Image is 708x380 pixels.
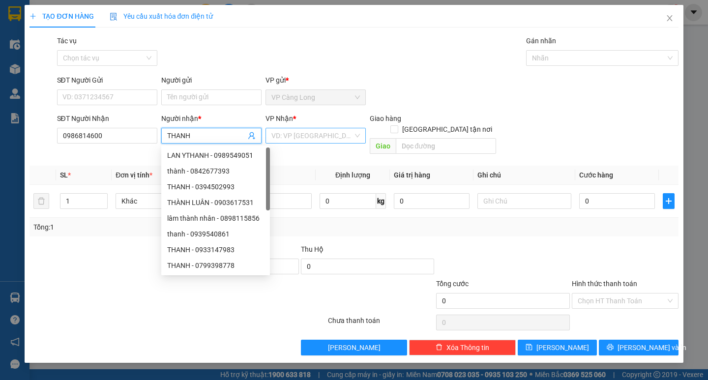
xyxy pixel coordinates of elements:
div: THANH - 0799398778 [161,258,270,273]
button: [PERSON_NAME] [301,340,408,355]
div: THANH - 0933147983 [167,244,264,255]
button: printer[PERSON_NAME] và In [599,340,678,355]
div: thành - 0842677393 [167,166,264,176]
div: thanh - 0939540861 [161,226,270,242]
span: Yêu cầu xuất hóa đơn điện tử [110,12,213,20]
span: Giao hàng [370,115,401,122]
span: VP Càng Long [271,90,360,105]
span: VP Nhận [265,115,293,122]
div: LAN YTHANH - 0989549051 [167,150,264,161]
span: Thu Hộ [301,245,324,253]
button: plus [663,193,675,209]
label: Gán nhãn [526,37,556,45]
span: Cước hàng [579,171,613,179]
span: Tổng cước [436,280,469,288]
span: printer [607,344,614,351]
button: save[PERSON_NAME] [518,340,597,355]
div: THANH - 0394502993 [167,181,264,192]
div: Người nhận [161,113,262,124]
div: thành - 0842677393 [161,163,270,179]
span: Giao [370,138,396,154]
span: user-add [248,132,256,140]
span: close [666,14,674,22]
div: lâm thành nhân - 0898115856 [167,213,264,224]
span: Định lượng [335,171,370,179]
span: [PERSON_NAME] [536,342,589,353]
div: VP gửi [265,75,366,86]
label: Hình thức thanh toán [572,280,637,288]
span: kg [376,193,386,209]
div: Tổng: 1 [33,222,274,233]
span: [GEOGRAPHIC_DATA] tận nơi [398,124,496,135]
div: SĐT Người Nhận [57,113,157,124]
span: Giá trị hàng [394,171,430,179]
div: Chưa thanh toán [327,315,436,332]
span: Đơn vị tính [116,171,152,179]
div: lâm thành nhân - 0898115856 [161,210,270,226]
label: Tác vụ [57,37,77,45]
div: THANH - 0394502993 [161,179,270,195]
div: thanh - 0939540861 [167,229,264,239]
div: SĐT Người Gửi [57,75,157,86]
span: TẠO ĐƠN HÀNG [29,12,93,20]
span: [PERSON_NAME] và In [618,342,686,353]
input: 0 [394,193,470,209]
div: THÀNH LUÂN - 0903617531 [161,195,270,210]
div: Người gửi [161,75,262,86]
span: plus [663,197,674,205]
button: delete [33,193,49,209]
div: THÀNH LUÂN - 0903617531 [167,197,264,208]
span: [PERSON_NAME] [328,342,381,353]
img: icon [110,13,118,21]
button: Close [656,5,683,32]
span: plus [29,13,36,20]
button: deleteXóa Thông tin [409,340,516,355]
span: delete [436,344,442,351]
input: Dọc đường [396,138,496,154]
th: Ghi chú [473,166,575,185]
span: Khác [121,194,204,208]
div: THANH - 0933147983 [161,242,270,258]
span: save [526,344,532,351]
span: SL [60,171,68,179]
input: Ghi Chú [477,193,571,209]
div: THANH - 0799398778 [167,260,264,271]
div: LAN YTHANH - 0989549051 [161,147,270,163]
span: Xóa Thông tin [446,342,489,353]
